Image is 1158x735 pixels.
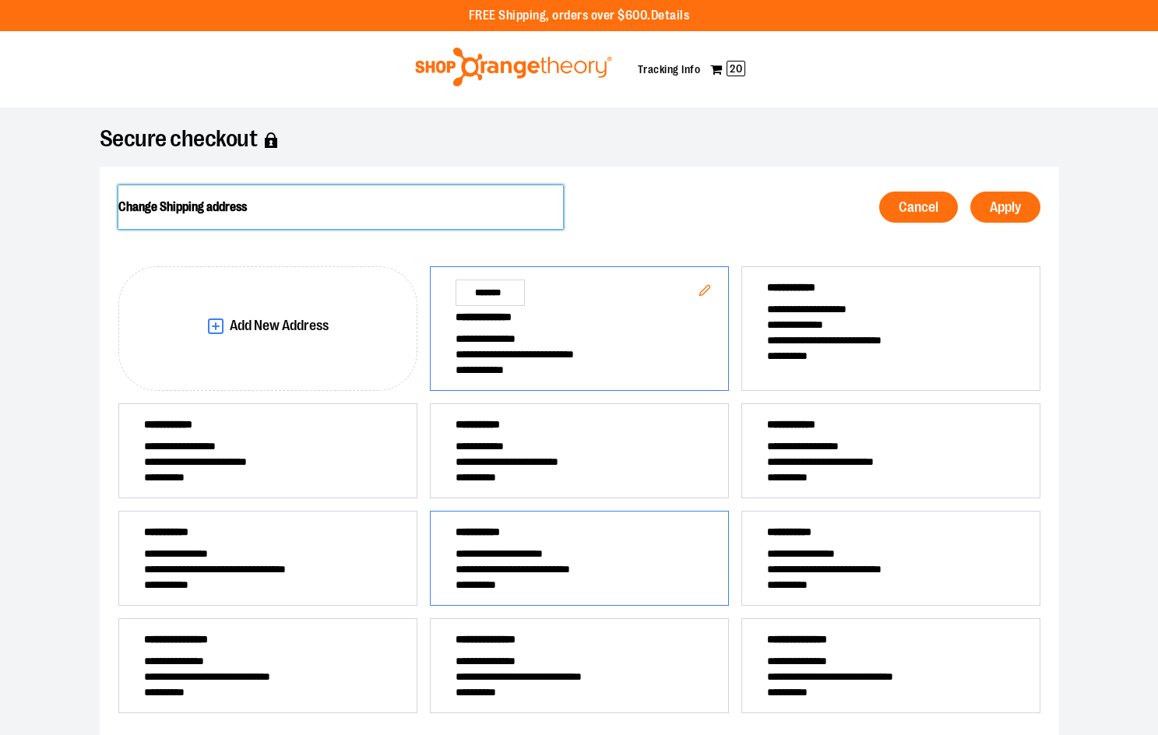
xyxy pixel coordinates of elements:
[899,200,938,215] span: Cancel
[727,61,745,76] span: 20
[118,266,417,391] button: Add New Address
[469,7,690,25] p: FREE Shipping, orders over $600.
[413,47,614,86] img: Shop Orangetheory
[686,272,723,313] button: Edit
[651,9,690,23] a: Details
[230,318,329,333] span: Add New Address
[100,132,1059,148] h1: Secure checkout
[970,192,1040,223] button: Apply
[879,192,958,223] button: Cancel
[990,200,1021,215] span: Apply
[638,63,701,76] a: Tracking Info
[118,185,563,229] h2: Change Shipping address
